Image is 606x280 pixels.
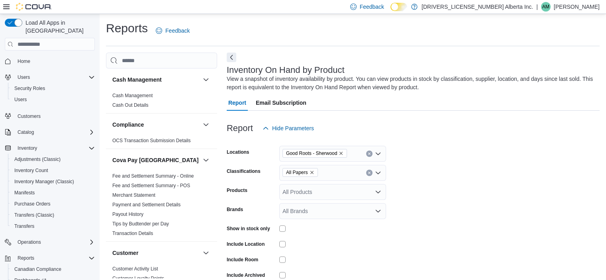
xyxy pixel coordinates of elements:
span: Purchase Orders [11,199,95,209]
button: Open list of options [375,189,381,195]
button: Operations [2,237,98,248]
span: Users [18,74,30,80]
a: Inventory Count [11,166,51,175]
span: Email Subscription [256,95,306,111]
div: Compliance [106,136,217,149]
button: Inventory Manager (Classic) [8,176,98,187]
button: Users [2,72,98,83]
button: Manifests [8,187,98,198]
button: Clear input [366,170,373,176]
button: Customer [201,248,211,258]
button: Transfers [8,221,98,232]
span: Tips by Budtender per Day [112,221,169,227]
h1: Reports [106,20,148,36]
a: Payout History [112,211,143,217]
button: Reports [2,253,98,264]
a: Security Roles [11,84,48,93]
span: Customers [14,111,95,121]
a: Manifests [11,188,38,198]
span: Catalog [18,129,34,135]
span: Home [18,58,30,65]
span: Inventory Count [14,167,48,174]
button: Open list of options [375,151,381,157]
a: Fee and Settlement Summary - POS [112,183,190,188]
button: Transfers (Classic) [8,210,98,221]
div: Cova Pay [GEOGRAPHIC_DATA] [106,171,217,241]
span: Users [14,96,27,103]
div: Adam Mason [541,2,551,12]
a: Cash Out Details [112,102,149,108]
a: Adjustments (Classic) [11,155,64,164]
span: Good Roots - Sherwood [286,149,337,157]
a: Cash Management [112,93,153,98]
a: OCS Transaction Submission Details [112,138,191,143]
button: Home [2,55,98,67]
span: Adjustments (Classic) [14,156,61,163]
p: | [536,2,538,12]
button: Open list of options [375,208,381,214]
a: Canadian Compliance [11,264,65,274]
span: All Papers [286,168,308,176]
span: Good Roots - Sherwood [282,149,347,158]
button: Users [14,72,33,82]
button: Adjustments (Classic) [8,154,98,165]
label: Brands [227,206,243,213]
span: Manifests [14,190,35,196]
button: Remove All Papers from selection in this group [310,170,314,175]
input: Dark Mode [390,3,407,11]
h3: Cova Pay [GEOGRAPHIC_DATA] [112,156,199,164]
button: Customer [112,249,200,257]
span: Payout History [112,211,143,217]
span: AM [542,2,549,12]
button: Inventory [2,143,98,154]
span: Transfers [14,223,34,229]
h3: Compliance [112,121,144,129]
a: Transfers (Classic) [11,210,57,220]
a: Merchant Statement [112,192,155,198]
button: Open list of options [375,170,381,176]
span: OCS Transaction Submission Details [112,137,191,144]
a: Transfers [11,221,37,231]
a: Customer Activity List [112,266,158,272]
button: Compliance [201,120,211,129]
span: Security Roles [14,85,45,92]
span: Feedback [165,27,190,35]
span: Manifests [11,188,95,198]
span: Report [228,95,246,111]
span: Load All Apps in [GEOGRAPHIC_DATA] [22,19,95,35]
span: Transfers [11,221,95,231]
span: Operations [18,239,41,245]
span: All Papers [282,168,318,177]
h3: Report [227,123,253,133]
span: Transaction Details [112,230,153,237]
a: Transaction Details [112,231,153,236]
a: Customers [14,112,44,121]
button: Users [8,94,98,105]
label: Products [227,187,247,194]
a: Payment and Settlement Details [112,202,180,208]
span: Inventory [14,143,95,153]
span: Inventory Count [11,166,95,175]
span: Home [14,56,95,66]
button: Clear input [366,151,373,157]
span: Security Roles [11,84,95,93]
span: Users [14,72,95,82]
span: Inventory [18,145,37,151]
span: Canadian Compliance [14,266,61,272]
a: Users [11,95,30,104]
span: Users [11,95,95,104]
button: Cova Pay [GEOGRAPHIC_DATA] [201,155,211,165]
span: Transfers (Classic) [11,210,95,220]
label: Locations [227,149,249,155]
button: Customers [2,110,98,121]
p: [DRIVERS_LICENSE_NUMBER] Alberta Inc. [422,2,533,12]
p: [PERSON_NAME] [554,2,600,12]
button: Inventory [14,143,40,153]
h3: Customer [112,249,138,257]
span: Operations [14,237,95,247]
button: Hide Parameters [259,120,317,136]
